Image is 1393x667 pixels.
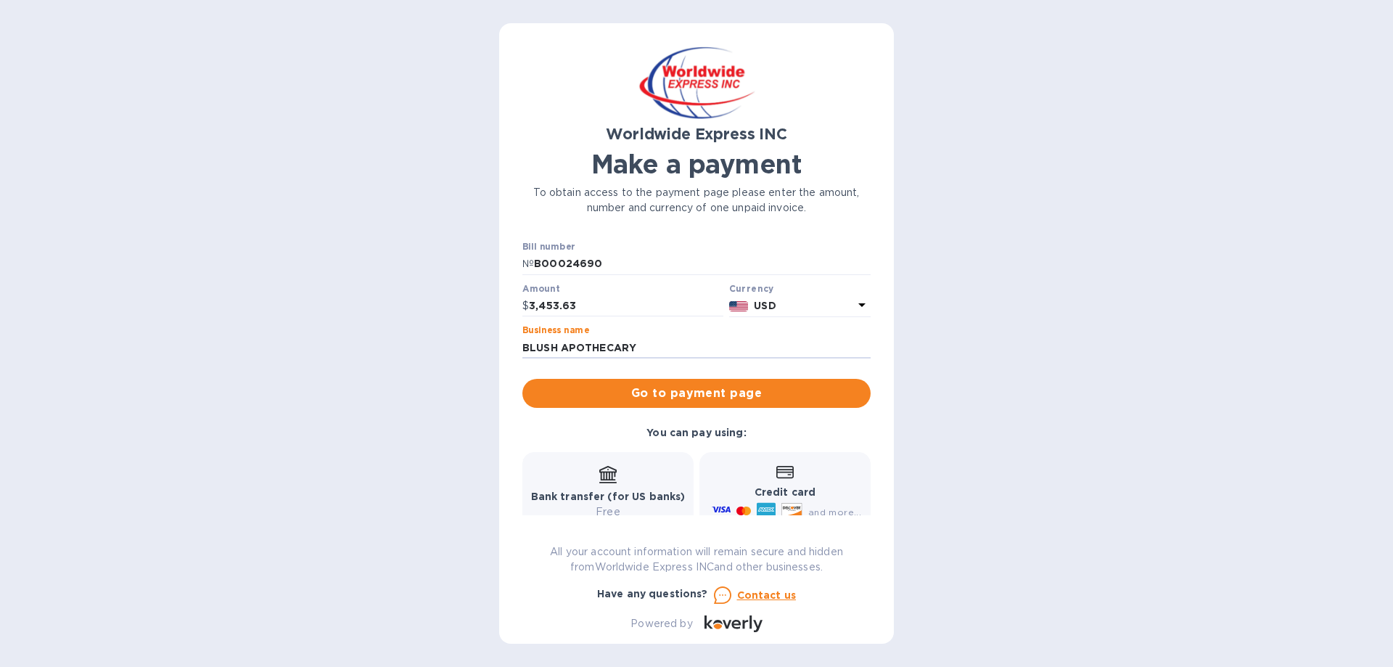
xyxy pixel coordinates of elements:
h1: Make a payment [522,149,871,179]
p: Powered by [630,616,692,631]
p: To obtain access to the payment page please enter the amount, number and currency of one unpaid i... [522,185,871,216]
p: $ [522,298,529,314]
b: Bank transfer (for US banks) [531,491,686,502]
b: Currency [729,283,774,294]
input: Enter bill number [534,253,871,275]
span: and more... [808,507,861,517]
input: Enter business name [522,337,871,359]
input: 0.00 [529,295,723,317]
button: Go to payment page [522,379,871,408]
b: USD [754,300,776,311]
label: Business name [522,327,589,335]
p: All your account information will remain secure and hidden from Worldwide Express INC and other b... [522,544,871,575]
p: № [522,256,534,271]
label: Bill number [522,243,575,252]
u: Contact us [737,589,797,601]
b: Worldwide Express INC [606,125,786,143]
span: Go to payment page [534,385,859,402]
label: Amount [522,285,559,293]
p: Free [531,504,686,520]
img: USD [729,301,749,311]
b: Credit card [755,486,815,498]
b: Have any questions? [597,588,708,600]
b: You can pay using: [646,427,746,438]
